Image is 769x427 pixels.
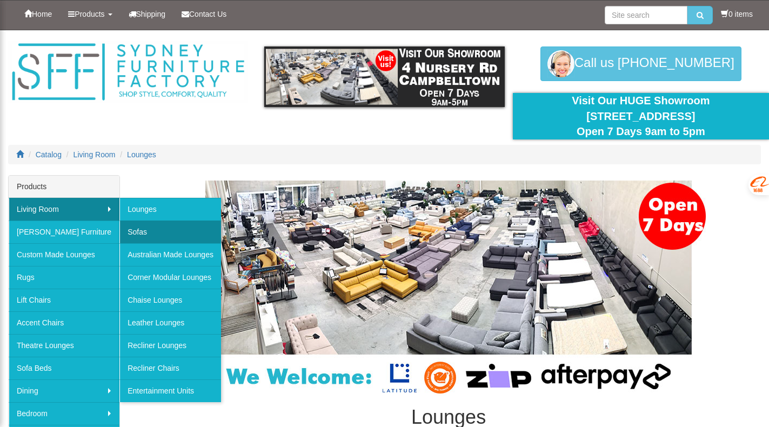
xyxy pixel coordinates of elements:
[264,46,504,107] img: showroom.gif
[121,1,174,28] a: Shipping
[119,357,221,379] a: Recliner Chairs
[9,334,119,357] a: Theatre Lounges
[119,311,221,334] a: Leather Lounges
[9,289,119,311] a: Lift Chairs
[189,10,226,18] span: Contact Us
[119,289,221,311] a: Chaise Lounges
[178,181,719,396] img: Lounges
[119,334,221,357] a: Recliner Lounges
[9,379,119,402] a: Dining
[521,93,761,139] div: Visit Our HUGE Showroom [STREET_ADDRESS] Open 7 Days 9am to 5pm
[9,243,119,266] a: Custom Made Lounges
[127,150,156,159] a: Lounges
[9,176,119,198] div: Products
[75,10,104,18] span: Products
[16,1,60,28] a: Home
[73,150,116,159] a: Living Room
[32,10,52,18] span: Home
[9,357,119,379] a: Sofa Beds
[9,311,119,334] a: Accent Chairs
[9,266,119,289] a: Rugs
[9,198,119,221] a: Living Room
[605,6,687,24] input: Site search
[136,10,166,18] span: Shipping
[9,221,119,243] a: [PERSON_NAME] Furniture
[721,9,753,19] li: 0 items
[173,1,235,28] a: Contact Us
[119,198,221,221] a: Lounges
[60,1,120,28] a: Products
[119,266,221,289] a: Corner Modular Lounges
[119,379,221,402] a: Entertainment Units
[119,243,221,266] a: Australian Made Lounges
[119,221,221,243] a: Sofas
[36,150,62,159] a: Catalog
[9,402,119,425] a: Bedroom
[8,41,248,103] img: Sydney Furniture Factory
